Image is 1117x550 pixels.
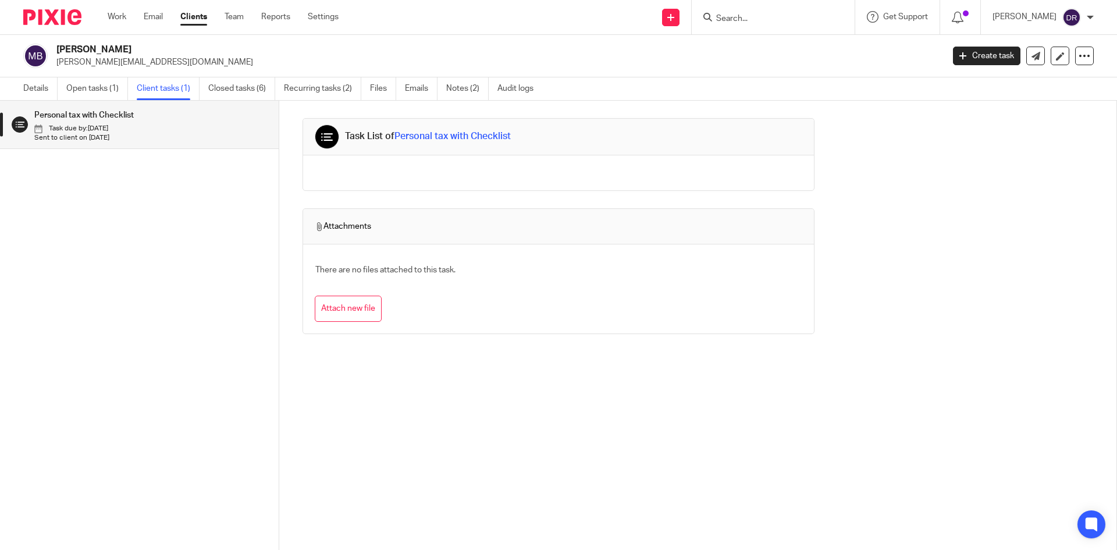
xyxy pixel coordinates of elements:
h2: [PERSON_NAME] [56,44,760,56]
h1: Personal tax with Checklist [34,107,229,124]
a: Personal tax with Checklist [394,132,511,141]
span: Attachments [315,221,371,232]
a: Files [370,77,396,100]
a: Work [108,11,126,23]
img: svg%3E [1062,8,1081,27]
a: Client tasks (1) [137,77,200,100]
a: Closed tasks (6) [208,77,275,100]
a: Settings [308,11,339,23]
span: There are no files attached to this task. [315,266,456,274]
button: Attach new file [315,296,382,322]
p: [PERSON_NAME][EMAIL_ADDRESS][DOMAIN_NAME] [56,56,935,68]
img: svg%3E [23,44,48,68]
a: Notes (2) [446,77,489,100]
span: Get Support [883,13,928,21]
a: Clients [180,11,207,23]
a: Team [225,11,244,23]
a: Open tasks (1) [66,77,128,100]
a: Reports [261,11,290,23]
p: Task due by: [34,124,267,133]
p: Sent to client on [DATE] [34,133,267,143]
span: [DATE] [88,125,108,132]
a: Emails [405,77,437,100]
p: [PERSON_NAME] [993,11,1056,23]
a: Recurring tasks (2) [284,77,361,100]
a: Details [23,77,58,100]
a: Email [144,11,163,23]
input: Search [715,14,820,24]
div: Task List of [345,130,511,143]
a: Audit logs [497,77,542,100]
a: Create task [953,47,1020,65]
img: Pixie [23,9,81,25]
